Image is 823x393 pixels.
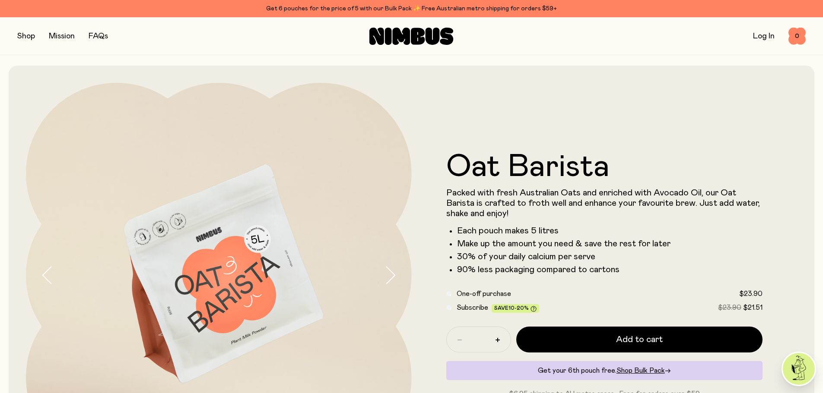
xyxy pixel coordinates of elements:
[457,264,763,275] li: 90% less packaging compared to cartons
[457,304,488,311] span: Subscribe
[17,3,806,14] div: Get 6 pouches for the price of 5 with our Bulk Pack ✨ Free Australian metro shipping for orders $59+
[516,327,763,352] button: Add to cart
[457,226,763,236] li: Each pouch makes 5 litres
[89,32,108,40] a: FAQs
[783,353,815,385] img: agent
[457,239,763,249] li: Make up the amount you need & save the rest for later
[49,32,75,40] a: Mission
[616,367,671,374] a: Shop Bulk Pack→
[788,28,806,45] button: 0
[446,188,763,219] p: Packed with fresh Australian Oats and enriched with Avocado Oil, our Oat Barista is crafted to fr...
[457,290,511,297] span: One-off purchase
[457,252,763,262] li: 30% of your daily calcium per serve
[616,367,665,374] span: Shop Bulk Pack
[508,305,529,311] span: 10-20%
[753,32,775,40] a: Log In
[494,305,537,312] span: Save
[446,361,763,380] div: Get your 6th pouch free.
[743,304,763,311] span: $21.51
[718,304,741,311] span: $23.90
[739,290,763,297] span: $23.90
[446,151,763,182] h1: Oat Barista
[616,333,663,346] span: Add to cart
